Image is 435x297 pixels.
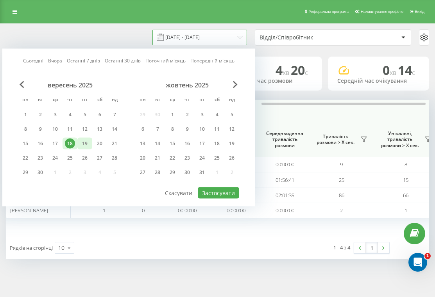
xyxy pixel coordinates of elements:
div: 1 [167,110,177,120]
div: пн 27 жовт 2025 р. [135,167,150,178]
div: 25 [65,153,75,163]
td: 00:00:00 [260,203,309,218]
div: пт 10 жовт 2025 р. [195,123,209,135]
span: 66 [403,192,408,199]
div: нд 28 вер 2025 р. [107,152,122,164]
span: 25 [339,176,344,183]
div: 27 [95,153,105,163]
div: нд 5 жовт 2025 р. [224,109,239,121]
div: сб 13 вер 2025 р. [92,123,107,135]
abbr: п’ятниця [196,94,208,106]
abbr: четвер [64,94,76,106]
div: 22 [20,153,30,163]
div: 7 [152,124,163,134]
span: 15 [403,176,408,183]
div: пт 3 жовт 2025 р. [195,109,209,121]
div: чт 4 вер 2025 р. [63,109,77,121]
div: 8 [20,124,30,134]
div: 5 [80,110,90,120]
div: пн 22 вер 2025 р. [18,152,33,164]
span: 8 [405,161,407,168]
abbr: понеділок [137,94,149,106]
div: 18 [212,139,222,149]
span: Унікальні, тривалість розмови > Х сек. [378,130,422,149]
button: Скасувати [161,187,197,199]
span: Реферальна програма [308,9,349,14]
div: вт 2 вер 2025 р. [33,109,48,121]
div: 21 [109,139,120,149]
span: Previous Month [20,81,24,88]
span: хв [283,68,291,77]
div: вересень 2025 [18,81,122,89]
div: вт 9 вер 2025 р. [33,123,48,135]
div: 5 [227,110,237,120]
div: сб 18 жовт 2025 р. [209,138,224,149]
abbr: понеділок [20,94,31,106]
div: ср 3 вер 2025 р. [48,109,63,121]
div: 30 [182,167,192,178]
td: 00:00:00 [211,203,260,218]
span: 14 [398,62,415,78]
span: 9 [340,161,343,168]
div: чт 18 вер 2025 р. [63,138,77,149]
div: 6 [95,110,105,120]
div: 9 [182,124,192,134]
div: вт 7 жовт 2025 р. [150,123,165,135]
a: Останні 30 днів [105,57,141,64]
div: чт 11 вер 2025 р. [63,123,77,135]
div: 31 [197,167,207,178]
a: 1 [366,242,378,253]
td: 00:00:00 [163,203,211,218]
div: 16 [35,139,45,149]
div: Відділ/Співробітник [260,34,353,41]
a: Сьогодні [23,57,43,64]
div: нд 26 жовт 2025 р. [224,152,239,164]
abbr: неділя [226,94,238,106]
a: Попередній місяць [190,57,235,64]
div: 15 [20,139,30,149]
div: 18 [65,139,75,149]
div: пн 1 вер 2025 р. [18,109,33,121]
div: 19 [227,139,237,149]
div: 1 - 4 з 4 [333,244,350,251]
div: Середній час очікування [337,78,420,84]
abbr: субота [94,94,106,106]
div: 26 [227,153,237,163]
div: сб 6 вер 2025 р. [92,109,107,121]
div: 4 [65,110,75,120]
div: 26 [80,153,90,163]
div: 30 [35,167,45,178]
abbr: неділя [109,94,120,106]
div: 17 [50,139,60,149]
div: 27 [138,167,148,178]
span: 4 [276,62,291,78]
div: сб 20 вер 2025 р. [92,138,107,149]
abbr: вівторок [34,94,46,106]
div: пн 29 вер 2025 р. [18,167,33,178]
span: 20 [291,62,308,78]
div: ср 29 жовт 2025 р. [165,167,180,178]
span: Вихід [415,9,424,14]
td: 02:01:35 [260,188,309,203]
button: Застосувати [198,187,239,199]
div: 7 [109,110,120,120]
a: Вчора [48,57,62,64]
div: 15 [167,139,177,149]
div: ср 15 жовт 2025 р. [165,138,180,149]
div: 20 [138,153,148,163]
div: 10 [197,124,207,134]
div: 10 [50,124,60,134]
abbr: середа [166,94,178,106]
div: 12 [80,124,90,134]
div: пн 20 жовт 2025 р. [135,152,150,164]
div: 24 [50,153,60,163]
div: 1 [20,110,30,120]
div: ср 22 жовт 2025 р. [165,152,180,164]
span: c [305,68,308,77]
div: сб 4 жовт 2025 р. [209,109,224,121]
div: 17 [197,139,207,149]
abbr: субота [211,94,223,106]
span: Налаштування профілю [361,9,403,14]
div: чт 9 жовт 2025 р. [180,123,195,135]
span: 0 [142,207,145,214]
